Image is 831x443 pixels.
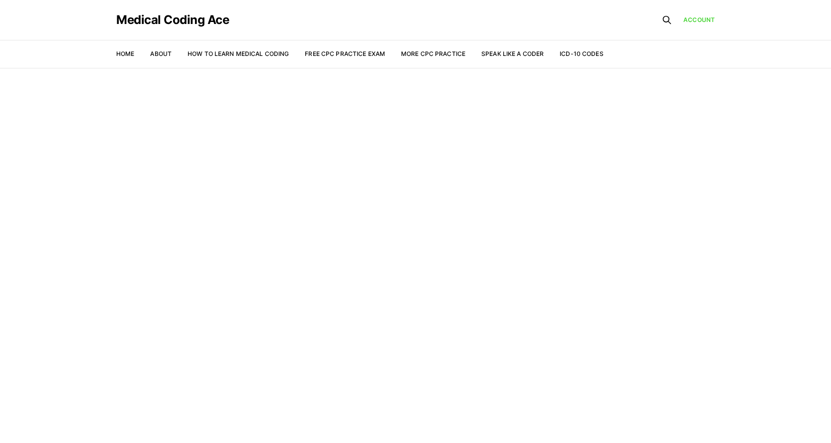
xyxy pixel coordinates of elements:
a: How to Learn Medical Coding [188,50,289,57]
a: Home [116,50,134,57]
a: Account [683,15,715,24]
a: Speak Like a Coder [481,50,544,57]
a: More CPC Practice [401,50,465,57]
a: ICD-10 Codes [560,50,603,57]
a: Medical Coding Ace [116,14,229,26]
a: About [150,50,172,57]
a: Free CPC Practice Exam [305,50,385,57]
